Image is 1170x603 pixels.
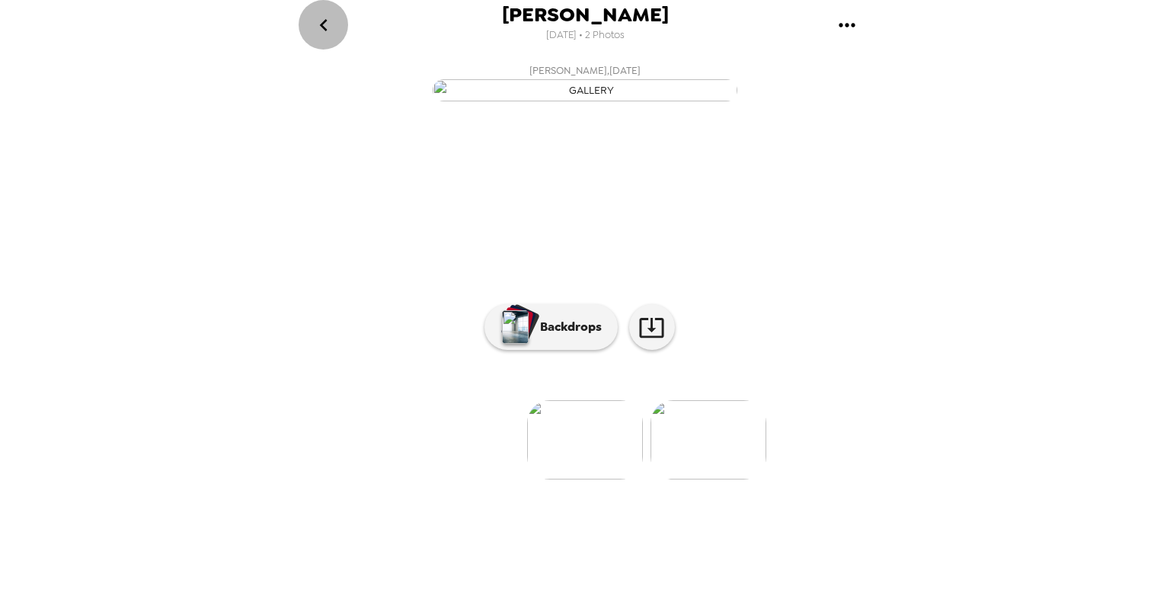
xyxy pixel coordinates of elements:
[502,5,669,25] span: [PERSON_NAME]
[546,25,625,46] span: [DATE] • 2 Photos
[529,62,641,79] span: [PERSON_NAME] , [DATE]
[532,318,602,336] p: Backdrops
[651,400,766,480] img: gallery
[484,304,618,350] button: Backdrops
[433,79,737,101] img: gallery
[280,57,890,106] button: [PERSON_NAME],[DATE]
[527,400,643,480] img: gallery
